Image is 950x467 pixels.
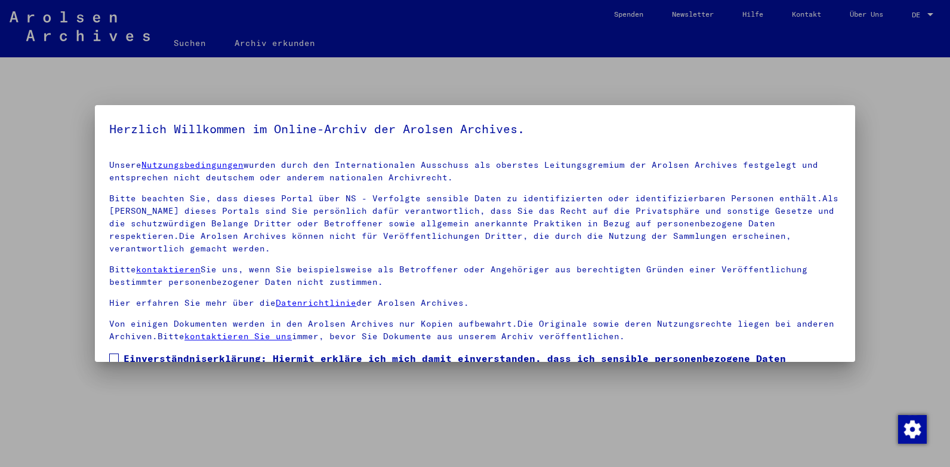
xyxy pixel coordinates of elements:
p: Hier erfahren Sie mehr über die der Arolsen Archives. [109,297,841,309]
a: kontaktieren Sie uns [184,331,292,342]
span: Einverständniserklärung: Hiermit erkläre ich mich damit einverstanden, dass ich sensible personen... [124,351,841,408]
a: kontaktieren [136,264,201,275]
p: Unsere wurden durch den Internationalen Ausschuss als oberstes Leitungsgremium der Arolsen Archiv... [109,159,841,184]
p: Von einigen Dokumenten werden in den Arolsen Archives nur Kopien aufbewahrt.Die Originale sowie d... [109,318,841,343]
h5: Herzlich Willkommen im Online-Archiv der Arolsen Archives. [109,119,841,139]
p: Bitte beachten Sie, dass dieses Portal über NS - Verfolgte sensible Daten zu identifizierten oder... [109,192,841,255]
a: Nutzungsbedingungen [141,159,243,170]
img: Zustimmung ändern [898,415,927,444]
a: Datenrichtlinie [276,297,356,308]
p: Bitte Sie uns, wenn Sie beispielsweise als Betroffener oder Angehöriger aus berechtigten Gründen ... [109,263,841,288]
